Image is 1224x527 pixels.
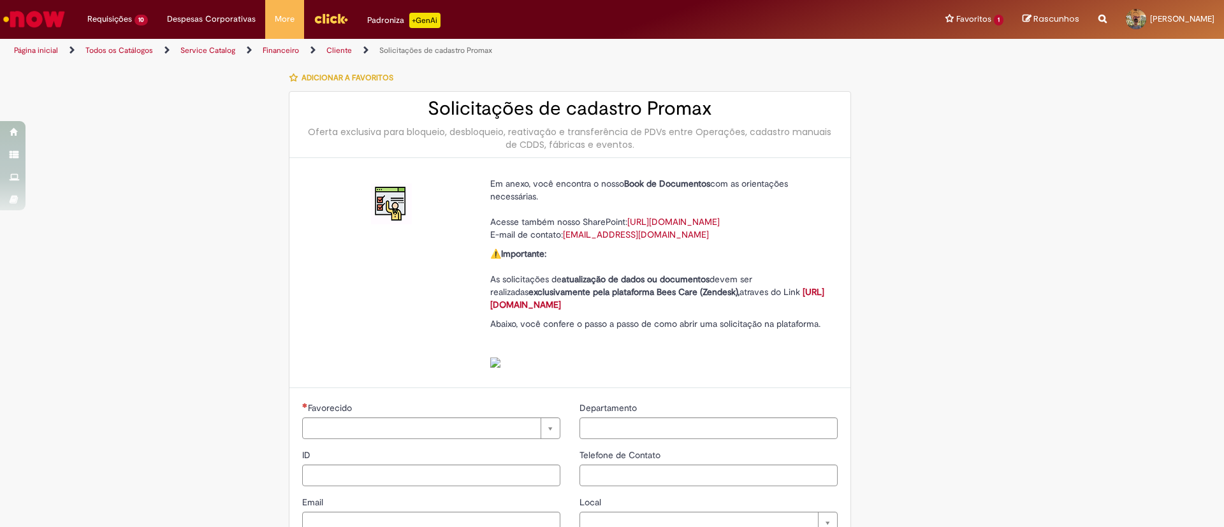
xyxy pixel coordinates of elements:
[10,39,806,62] ul: Trilhas de página
[994,15,1003,25] span: 1
[263,45,299,55] a: Financeiro
[85,45,153,55] a: Todos os Catálogos
[87,13,132,25] span: Requisições
[326,45,352,55] a: Cliente
[302,496,326,508] span: Email
[289,64,400,91] button: Adicionar a Favoritos
[1150,13,1214,24] span: [PERSON_NAME]
[1,6,67,32] img: ServiceNow
[314,9,348,28] img: click_logo_yellow_360x200.png
[302,417,560,439] a: Limpar campo Favorecido
[490,177,828,241] p: Em anexo, você encontra o nosso com as orientações necessárias. Acesse também nosso SharePoint: E...
[579,402,639,414] span: Departamento
[490,286,824,310] a: [URL][DOMAIN_NAME]
[563,229,709,240] a: [EMAIL_ADDRESS][DOMAIN_NAME]
[624,178,710,189] strong: Book de Documentos
[302,449,313,461] span: ID
[180,45,235,55] a: Service Catalog
[1033,13,1079,25] span: Rascunhos
[528,286,739,298] strong: exclusivamente pela plataforma Bees Care (Zendesk),
[501,248,546,259] strong: Importante:
[579,496,604,508] span: Local
[409,13,441,28] p: +GenAi
[367,13,441,28] div: Padroniza
[302,98,838,119] h2: Solicitações de cadastro Promax
[490,317,828,368] p: Abaixo, você confere o passo a passo de como abrir uma solicitação na plataforma.
[302,403,308,408] span: Necessários
[379,45,492,55] a: Solicitações de cadastro Promax
[579,417,838,439] input: Departamento
[579,449,663,461] span: Telefone de Contato
[579,465,838,486] input: Telefone de Contato
[302,126,838,151] div: Oferta exclusiva para bloqueio, desbloqueio, reativação e transferência de PDVs entre Operações, ...
[275,13,295,25] span: More
[490,357,500,368] img: sys_attachment.do
[308,402,354,414] span: Necessários - Favorecido
[14,45,58,55] a: Página inicial
[302,465,560,486] input: ID
[302,73,393,83] span: Adicionar a Favoritos
[167,13,256,25] span: Despesas Corporativas
[371,184,412,224] img: Solicitações de cadastro Promax
[490,247,828,311] p: ⚠️ As solicitações de devem ser realizadas atraves do Link
[956,13,991,25] span: Favoritos
[135,15,148,25] span: 10
[627,216,720,227] a: [URL][DOMAIN_NAME]
[562,273,710,285] strong: atualização de dados ou documentos
[1023,13,1079,25] a: Rascunhos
